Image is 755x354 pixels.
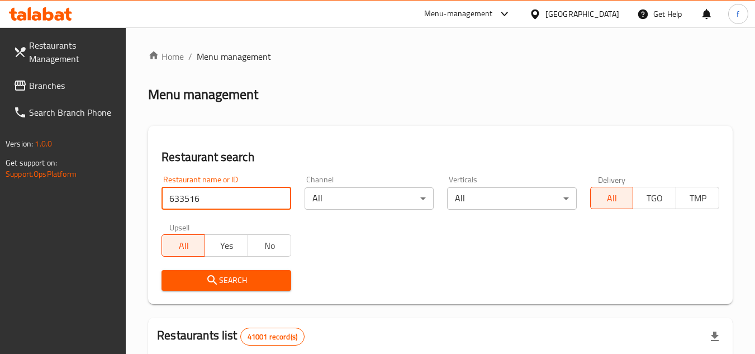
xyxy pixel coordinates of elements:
[4,72,126,99] a: Branches
[188,50,192,63] li: /
[162,270,291,291] button: Search
[6,136,33,151] span: Version:
[248,234,291,257] button: No
[424,7,493,21] div: Menu-management
[35,136,52,151] span: 1.0.0
[148,86,258,103] h2: Menu management
[4,99,126,126] a: Search Branch Phone
[197,50,271,63] span: Menu management
[590,187,634,209] button: All
[676,187,719,209] button: TMP
[253,238,287,254] span: No
[638,190,672,206] span: TGO
[29,106,117,119] span: Search Branch Phone
[595,190,629,206] span: All
[157,327,305,346] h2: Restaurants list
[170,273,282,287] span: Search
[6,155,57,170] span: Get support on:
[6,167,77,181] a: Support.OpsPlatform
[305,187,434,210] div: All
[210,238,244,254] span: Yes
[681,190,715,206] span: TMP
[241,332,304,342] span: 41001 record(s)
[148,50,733,63] nav: breadcrumb
[167,238,201,254] span: All
[162,187,291,210] input: Search for restaurant name or ID..
[162,149,719,166] h2: Restaurant search
[240,328,305,346] div: Total records count
[4,32,126,72] a: Restaurants Management
[545,8,619,20] div: [GEOGRAPHIC_DATA]
[701,323,728,350] div: Export file
[737,8,739,20] span: f
[29,79,117,92] span: Branches
[598,176,626,183] label: Delivery
[169,223,190,231] label: Upsell
[633,187,676,209] button: TGO
[29,39,117,65] span: Restaurants Management
[162,234,205,257] button: All
[447,187,576,210] div: All
[205,234,248,257] button: Yes
[148,50,184,63] a: Home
